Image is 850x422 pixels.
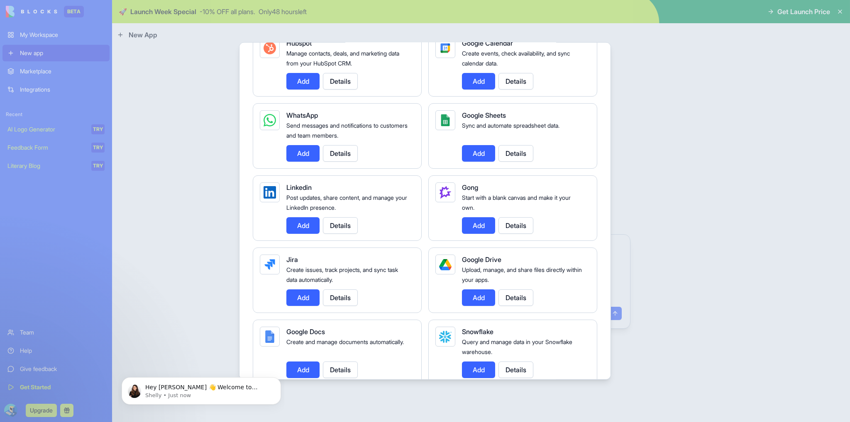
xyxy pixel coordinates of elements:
button: Add [286,217,320,234]
button: Add [462,73,495,90]
button: Details [323,361,358,378]
iframe: Intercom notifications message [118,360,284,418]
span: Start with a blank canvas and make it your own. [462,194,571,211]
button: Add [286,73,320,90]
span: Create events, check availability, and sync calendar data. [462,50,570,67]
button: Details [323,217,358,234]
button: Details [498,289,533,306]
span: Google Drive [462,255,501,264]
span: Google Sheets [462,111,506,119]
span: Jira [286,255,298,264]
span: Google Calendar [462,39,513,47]
span: Manage contacts, deals, and marketing data from your HubSpot CRM. [286,50,399,67]
span: WhatsApp [286,111,318,119]
button: Add [462,145,495,162]
span: Snowflake [462,327,493,336]
span: Create issues, track projects, and sync task data automatically. [286,266,398,283]
span: Google Docs [286,327,325,336]
span: Query and manage data in your Snowflake warehouse. [462,338,572,355]
button: Add [462,361,495,378]
span: Upload, manage, and share files directly within your apps. [462,266,582,283]
button: Add [286,361,320,378]
span: Gong [462,183,478,192]
button: Details [498,73,533,90]
button: Add [286,289,320,306]
span: Post updates, share content, and manage your LinkedIn presence. [286,194,407,211]
button: Details [323,289,358,306]
span: Create and manage documents automatically. [286,338,404,345]
button: Details [323,73,358,90]
span: Send messages and notifications to customers and team members. [286,122,408,139]
button: Add [286,145,320,162]
button: Details [323,145,358,162]
button: Details [498,217,533,234]
button: Details [498,145,533,162]
span: Hubspot [286,39,312,47]
span: Sync and automate spreadsheet data. [462,122,559,129]
button: Add [462,289,495,306]
button: Add [462,217,495,234]
span: Linkedin [286,183,312,192]
button: Details [498,361,533,378]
